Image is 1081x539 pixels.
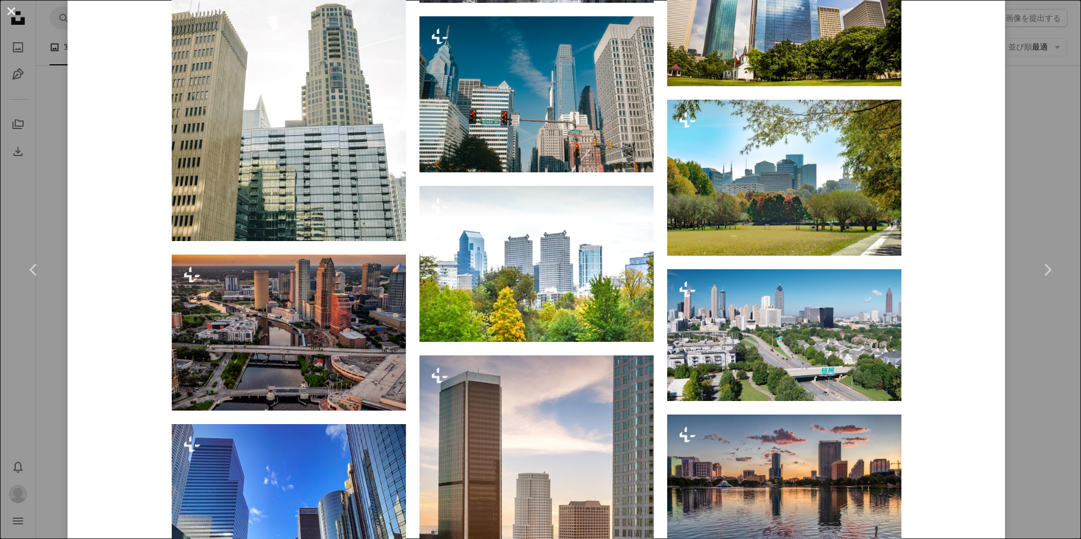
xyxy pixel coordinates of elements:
[667,172,901,182] a: 秋の木々に囲まれたナッシュビルの街のスカイラインの建物の眺め。曇りの日にテネシー州ナッシュビルで撮影された写真
[1013,216,1081,324] a: 次へ
[667,3,901,13] a: テキサス州ヒューストンのサムヒューストンパークからの近代的な高層ビルの美しい景色
[667,269,901,401] img: ジョージア州アトランタのジャクソンストリート橋のドローンショット
[419,186,654,342] img: フィラデルフィアの中心都市で秋。手前には木々、奥にはフィラデルフィアのスカイライン。
[172,327,406,337] a: ヒルズボロ川沿いのフロリダ州タンパの美しいダウンタウン地区は、日没時に高度約600フィートからヘリコプターで撮影されました。
[667,100,901,256] img: 秋の木々に囲まれたナッシュビルの街のスカイラインの建物の眺め。曇りの日にテネシー州ナッシュビルで撮影された写真
[419,89,654,99] a: 市内 - フィラデルフィア - ペンシルベニア州 - フィラデルフィア - 広角 - ストリートビュー
[667,487,901,497] a: エオラ湖のオーランドフロリダの夕日
[419,259,654,269] a: フィラデルフィアの中心都市で秋。手前には木々、奥にはフィラデルフィアのスカイライン。
[172,255,406,411] img: ヒルズボロ川沿いのフロリダ州タンパの美しいダウンタウン地区は、日没時に高度約600フィートからヘリコプターで撮影されました。
[419,525,654,535] a: ビルに囲まれたロサンゼルスの街並み
[419,16,654,172] img: 市内 - フィラデルフィア - ペンシルベニア州 - フィラデルフィア - 広角 - ストリートビュー
[172,84,406,95] a: 隣り合って座っているいくつかの高層ビル
[667,330,901,340] a: ジョージア州アトランタのジャクソンストリート橋のドローンショット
